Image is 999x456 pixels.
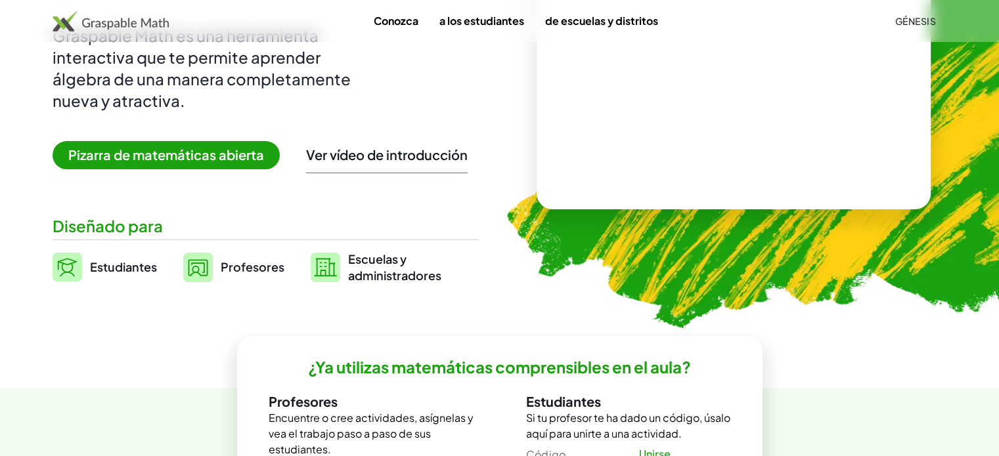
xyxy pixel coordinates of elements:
img: svg%3e [53,253,82,281]
font: Conozca [374,14,418,28]
font: Estudiantes [90,259,157,274]
button: Ver vídeo de introducción [306,146,468,163]
font: de escuelas y distritos [545,14,658,28]
img: svg%3e [311,253,340,282]
a: Profesores [183,251,284,283]
a: Estudiantes [53,251,157,283]
font: Estudiantes [526,393,601,409]
button: Génesis [884,9,946,33]
font: ¿Ya utilizas matemáticas comprensibles en el aula? [308,357,691,377]
font: Profesores [269,393,338,409]
a: Escuelas yadministradores [311,251,441,283]
font: administradores [348,268,441,283]
img: svg%3e [183,253,213,282]
font: a los estudiantes [439,14,524,28]
font: Profesores [221,259,284,274]
font: Diseñado para [53,216,163,236]
a: Conozca [363,9,429,33]
a: de escuelas y distritos [535,9,669,33]
font: Ver vídeo de introducción [306,146,468,163]
font: Encuentre o cree actividades, asígnelas y vea el trabajo paso a paso de sus estudiantes. [269,411,474,456]
video: ¿Qué es esto? Es notación matemática dinámica. Esta notación desempeña un papel fundamental en có... [635,45,832,143]
font: Pizarra de matemáticas abierta [68,146,264,163]
font: Si tu profesor te ha dado un código, úsalo aquí para unirte a una actividad. [526,411,730,440]
font: Génesis [895,15,936,27]
a: Pizarra de matemáticas abierta [53,149,290,163]
a: a los estudiantes [429,9,535,33]
font: Escuelas y [348,251,407,266]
